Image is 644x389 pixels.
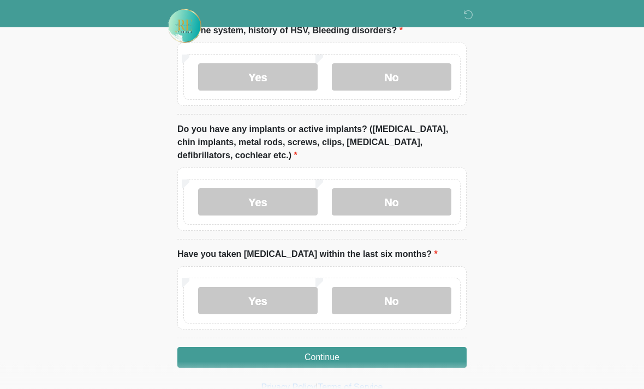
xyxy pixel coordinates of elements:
label: No [332,64,451,91]
label: Do you have any implants or active implants? ([MEDICAL_DATA], chin implants, metal rods, screws, ... [177,123,467,163]
label: Yes [198,288,318,315]
label: Yes [198,189,318,216]
label: No [332,288,451,315]
img: Rehydrate Aesthetics & Wellness Logo [166,8,202,44]
button: Continue [177,348,467,368]
label: No [332,189,451,216]
label: Yes [198,64,318,91]
label: Have you taken [MEDICAL_DATA] within the last six months? [177,248,438,261]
